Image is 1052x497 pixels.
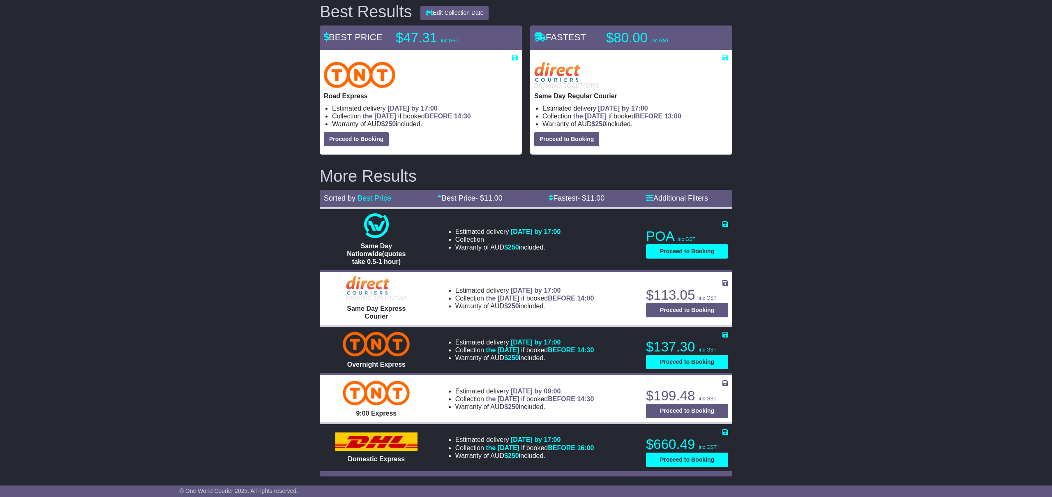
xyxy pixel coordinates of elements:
span: inc GST [699,396,716,402]
li: Estimated delivery [455,436,594,444]
span: [DATE] by 17:00 [598,105,648,112]
span: inc GST [699,295,716,301]
li: Collection [455,294,594,302]
button: Proceed to Booking [646,355,728,369]
li: Collection [455,346,594,354]
span: inc GST [699,444,716,450]
span: $ [381,120,396,127]
p: POA [646,228,728,245]
p: Road Express [324,92,518,100]
a: Fastest- $11.00 [549,194,604,202]
span: $ [504,452,519,459]
li: Warranty of AUD included. [455,302,594,310]
span: - $ [475,194,503,202]
span: [DATE] by 17:00 [388,105,438,112]
li: Estimated delivery [332,104,518,112]
span: if booked [363,113,471,120]
span: inc GST [651,38,669,44]
span: 250 [508,303,519,310]
span: the [DATE] [363,113,396,120]
button: Proceed to Booking [534,132,599,146]
span: 11.00 [586,194,604,202]
li: Estimated delivery [455,228,561,236]
li: Warranty of AUD included. [455,243,561,251]
span: - $ [577,194,604,202]
span: $ [504,244,519,251]
li: Collection [332,112,518,120]
p: $113.05 [646,287,728,303]
span: BEFORE [548,395,575,402]
button: Edit Collection Date [420,6,489,20]
span: 16:00 [577,444,594,451]
span: inc GST [699,347,716,353]
span: the [DATE] [486,444,519,451]
span: the [DATE] [486,347,519,354]
span: 250 [595,120,606,127]
span: BEST PRICE [324,32,382,42]
span: if booked [486,347,594,354]
h2: More Results [320,167,732,185]
li: Collection [542,112,728,120]
p: $80.00 [606,30,709,46]
span: [DATE] by 17:00 [511,436,561,443]
a: Best Price- $11.00 [437,194,503,202]
span: FASTEST [534,32,586,42]
li: Estimated delivery [455,387,594,395]
span: $ [504,403,519,410]
a: Best Price [358,194,391,202]
span: 250 [508,403,519,410]
span: Same Day Express Courier [347,305,406,320]
span: $ [591,120,606,127]
span: [DATE] by 17:00 [511,287,561,294]
span: 14:30 [577,395,594,402]
img: One World Courier: Same Day Nationwide(quotes take 0.5-1 hour) [364,213,389,238]
span: 14:30 [454,113,471,120]
li: Estimated delivery [455,338,594,346]
li: Warranty of AUD included. [455,403,594,411]
li: Collection [455,444,594,452]
span: $ [504,303,519,310]
li: Warranty of AUD included. [542,120,728,128]
img: TNT Domestic: 9:00 Express [343,381,410,405]
p: $47.31 [396,30,498,46]
span: BEFORE [548,444,575,451]
a: Additional Filters [646,194,708,202]
span: Same Day Nationwide(quotes take 0.5-1 hour) [347,243,406,265]
span: Overnight Express [347,361,406,368]
li: Collection [455,395,594,403]
button: Proceed to Booking [646,453,728,467]
li: Warranty of AUD included. [455,452,594,460]
span: Sorted by [324,194,355,202]
span: 250 [508,244,519,251]
span: 14:30 [577,347,594,354]
span: BEFORE [548,295,575,302]
p: $660.49 [646,436,728,453]
span: 14:00 [577,295,594,302]
span: inc GST [678,236,695,242]
li: Collection [455,236,561,243]
div: Best Results [316,2,416,21]
span: 250 [508,354,519,361]
span: if booked [486,395,594,402]
span: if booked [573,113,681,120]
img: Direct: Same Day Regular Courier [534,62,599,88]
span: 13:00 [664,113,681,120]
p: $199.48 [646,388,728,404]
span: the [DATE] [486,295,519,302]
span: the [DATE] [573,113,607,120]
button: Proceed to Booking [324,132,389,146]
span: BEFORE [548,347,575,354]
li: Warranty of AUD included. [455,354,594,362]
p: $137.30 [646,339,728,355]
span: 250 [385,120,396,127]
span: $ [504,354,519,361]
span: [DATE] by 17:00 [511,339,561,346]
li: Warranty of AUD included. [332,120,518,128]
span: the [DATE] [486,395,519,402]
span: if booked [486,295,594,302]
img: TNT Domestic: Overnight Express [343,332,410,356]
span: if booked [486,444,594,451]
p: Same Day Regular Courier [534,92,728,100]
span: 250 [508,452,519,459]
span: [DATE] by 17:00 [511,228,561,235]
